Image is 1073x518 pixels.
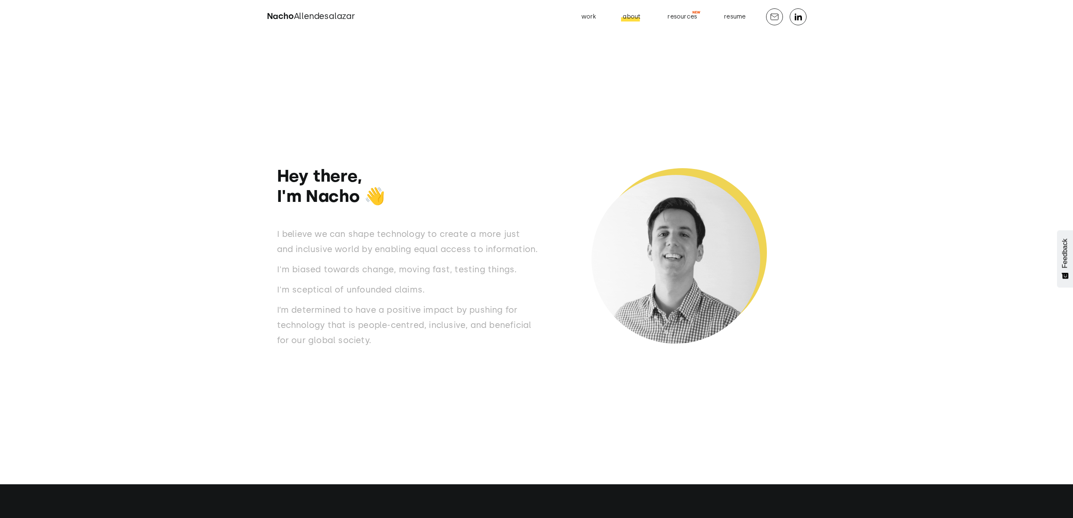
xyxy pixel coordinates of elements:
div: resources [667,11,697,22]
h2: Nacho [267,10,355,24]
div: work [581,11,596,22]
span: Allendesalazar [294,11,355,21]
span: Hey there, [277,166,362,186]
p: I believe we can shape technology to create a more just and inclusive world by enabling equal acc... [277,226,538,257]
p: I'm sceptical of unfounded claims. [277,282,538,297]
p: I’m determined to have a positive impact by pushing for technology that is people-centred, inclus... [277,302,538,348]
h1: I'm Nacho 👋 [277,166,538,206]
button: Feedback - Show survey [1057,230,1073,287]
a: resume [717,10,752,24]
a: about [616,10,647,24]
a: home [267,10,355,24]
div: about [623,11,640,22]
div: resume [724,11,745,22]
a: work [575,10,603,24]
p: I'm biased towards change, moving fast, testing things. [277,262,538,277]
a: resources [661,10,704,24]
span: Feedback [1061,239,1069,268]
